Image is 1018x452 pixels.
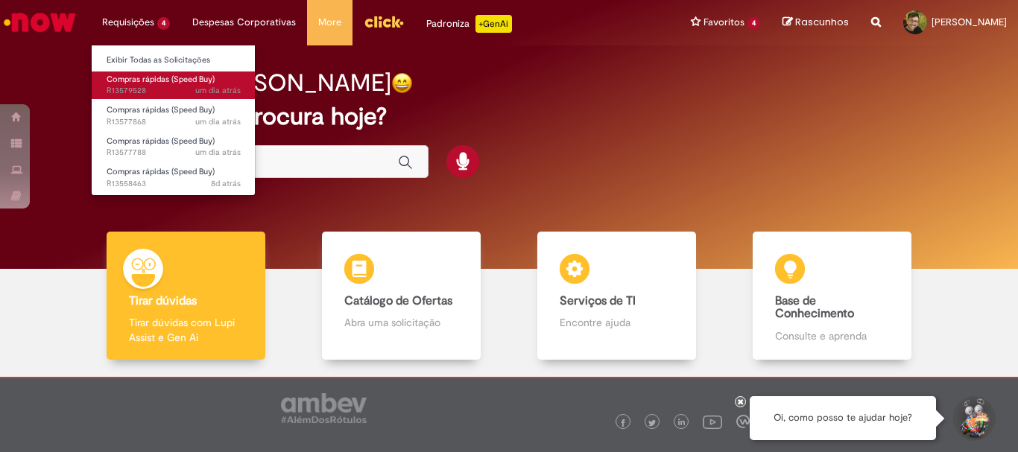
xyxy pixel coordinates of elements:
[107,178,241,190] span: R13558463
[157,17,170,30] span: 4
[648,419,656,427] img: logo_footer_twitter.png
[509,232,724,360] a: Serviços de TI Encontre ajuda
[91,45,256,196] ul: Requisições
[560,293,636,308] b: Serviços de TI
[724,232,940,360] a: Base de Conhecimento Consulte e aprenda
[107,104,215,115] span: Compras rápidas (Speed Buy)
[318,15,341,30] span: More
[211,178,241,189] span: 8d atrás
[195,147,241,158] span: um dia atrás
[107,74,215,85] span: Compras rápidas (Speed Buy)
[195,116,241,127] time: 29/09/2025 15:44:43
[750,396,936,440] div: Oi, como posso te ajudar hoje?
[107,147,241,159] span: R13577788
[102,15,154,30] span: Requisições
[195,116,241,127] span: um dia atrás
[795,15,849,29] span: Rascunhos
[107,116,241,128] span: R13577868
[192,15,296,30] span: Despesas Corporativas
[560,315,673,330] p: Encontre ajuda
[211,178,241,189] time: 23/09/2025 11:11:05
[344,315,458,330] p: Abra uma solicitação
[129,293,197,308] b: Tirar dúvidas
[783,16,849,30] a: Rascunhos
[475,15,512,33] p: +GenAi
[704,15,744,30] span: Favoritos
[678,418,686,427] img: logo_footer_linkedin.png
[391,72,413,94] img: happy-face.png
[92,71,256,99] a: Aberto R13579528 : Compras rápidas (Speed Buy)
[107,166,215,177] span: Compras rápidas (Speed Buy)
[364,10,404,33] img: click_logo_yellow_360x200.png
[106,104,912,130] h2: O que você procura hoje?
[281,393,367,423] img: logo_footer_ambev_rotulo_gray.png
[92,102,256,130] a: Aberto R13577868 : Compras rápidas (Speed Buy)
[92,133,256,161] a: Aberto R13577788 : Compras rápidas (Speed Buy)
[619,419,627,427] img: logo_footer_facebook.png
[344,293,452,308] b: Catálogo de Ofertas
[747,17,760,30] span: 4
[736,415,750,428] img: logo_footer_workplace.png
[195,85,241,96] time: 30/09/2025 07:30:33
[107,85,241,97] span: R13579528
[426,15,512,33] div: Padroniza
[932,16,1007,28] span: [PERSON_NAME]
[951,396,996,441] button: Iniciar Conversa de Suporte
[195,147,241,158] time: 29/09/2025 15:34:13
[92,52,256,69] a: Exibir Todas as Solicitações
[78,232,294,360] a: Tirar dúvidas Tirar dúvidas com Lupi Assist e Gen Ai
[92,164,256,191] a: Aberto R13558463 : Compras rápidas (Speed Buy)
[703,412,722,431] img: logo_footer_youtube.png
[195,85,241,96] span: um dia atrás
[294,232,509,360] a: Catálogo de Ofertas Abra uma solicitação
[107,136,215,147] span: Compras rápidas (Speed Buy)
[775,293,854,322] b: Base de Conhecimento
[775,328,888,343] p: Consulte e aprenda
[1,7,78,37] img: ServiceNow
[129,315,242,345] p: Tirar dúvidas com Lupi Assist e Gen Ai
